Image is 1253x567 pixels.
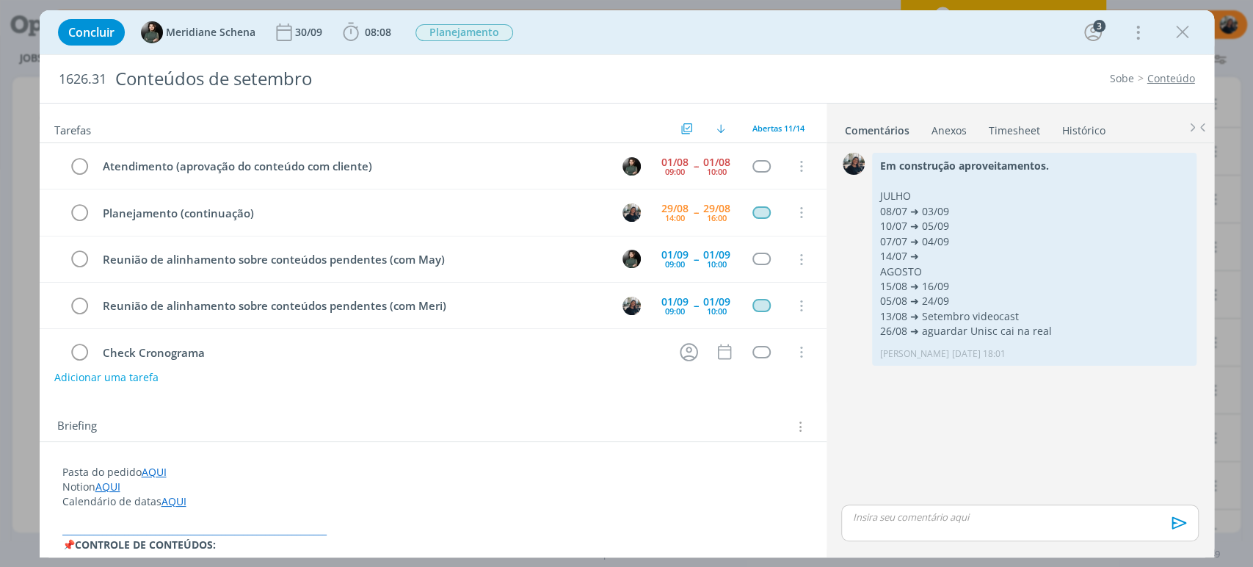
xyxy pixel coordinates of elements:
span: Briefing [57,417,97,436]
img: M [622,157,641,176]
div: 10:00 [707,307,727,315]
div: Reunião de alinhamento sobre conteúdos pendentes (com Meri) [97,297,609,315]
img: M [622,250,641,268]
p: [PERSON_NAME] [879,347,948,361]
div: 01/09 [661,297,689,307]
span: Abertas 11/14 [752,123,805,134]
p: 13/08 ➜ Setembro videocast [879,309,1189,324]
button: M [621,248,643,270]
a: Histórico [1061,117,1106,138]
div: Check Cronograma [97,344,667,362]
img: M [843,153,865,175]
span: -- [694,300,698,311]
button: M [621,155,643,177]
p: 26/08 ➜ aguardar Unisc cai na real [879,324,1189,339]
span: 08:08 [365,25,391,39]
div: 29/08 [661,203,689,214]
div: 01/08 [661,157,689,167]
a: AQUI [142,465,167,479]
button: M [621,295,643,317]
img: M [141,21,163,43]
button: MMeridiane Schena [141,21,255,43]
p: JULHO [879,189,1189,203]
button: Planejamento [415,24,514,42]
p: 14/07 ➜ [879,249,1189,264]
p: 07/07 ➜ 04/09 [879,234,1189,249]
img: M [622,203,641,222]
button: Adicionar uma tarefa [54,364,159,391]
span: -- [694,207,698,217]
div: Atendimento (aprovação do conteúdo com cliente) [97,157,609,176]
img: arrow-down.svg [716,124,725,133]
span: -- [694,254,698,264]
div: 01/09 [703,297,730,307]
span: 1626.31 [59,71,106,87]
button: 08:08 [339,21,395,44]
div: 09:00 [665,260,685,268]
p: 05/08 ➜ 24/09 [879,294,1189,308]
div: Anexos [931,123,967,138]
div: 10:00 [707,167,727,176]
span: -- [694,161,698,171]
div: 14:00 [665,214,685,222]
p: 📌 [62,538,804,552]
p: Notion [62,480,804,494]
a: Timesheet [988,117,1041,138]
p: Pasta do pedido [62,465,804,480]
div: 01/09 [661,250,689,260]
a: Conteúdo [1147,71,1195,85]
div: 09:00 [665,167,685,176]
p: 08/07 ➜ 03/09 [879,204,1189,219]
a: Comentários [844,117,910,138]
p: AGOSTO [879,264,1189,279]
div: 16:00 [707,214,727,222]
div: Reunião de alinhamento sobre conteúdos pendentes (com May) [97,250,609,269]
a: AQUI [161,494,186,508]
div: 29/08 [703,203,730,214]
button: Concluir [58,19,125,46]
div: 09:00 [665,307,685,315]
div: 10:00 [707,260,727,268]
div: 01/08 [703,157,730,167]
img: M [622,297,641,315]
span: [DATE] 18:01 [951,347,1005,361]
div: 01/09 [703,250,730,260]
div: Planejamento (continuação) [97,204,609,223]
div: dialog [40,10,1214,557]
p: 15/08 ➜ 16/09 [879,279,1189,294]
span: Planejamento [415,24,513,41]
a: Sobe [1110,71,1134,85]
span: ____________________________________________________________ [62,523,327,537]
span: Concluir [68,26,115,38]
div: Conteúdos de setembro [109,61,716,97]
div: 30/09 [295,27,325,37]
strong: Em construção aproveitamentos. [879,159,1048,173]
strong: CONTROLE DE CONTEÚDOS: [75,538,216,552]
button: M [621,201,643,223]
span: Tarefas [54,120,91,137]
span: Meridiane Schena [166,27,255,37]
p: 10/07 ➜ 05/09 [879,219,1189,234]
div: 3 [1093,20,1105,32]
a: AQUI [95,480,120,494]
button: 3 [1081,21,1105,44]
p: Calendário de datas [62,494,804,509]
